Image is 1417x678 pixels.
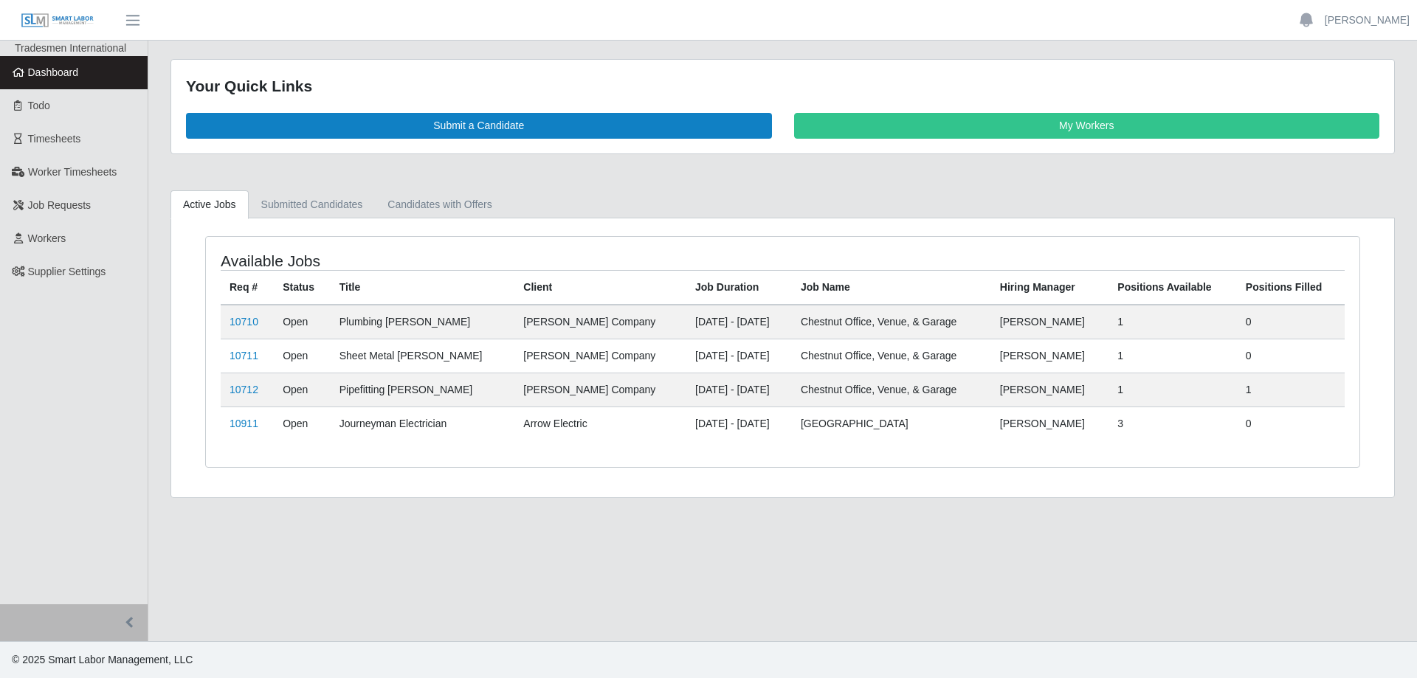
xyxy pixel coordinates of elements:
[221,270,274,305] th: Req #
[230,350,258,362] a: 10711
[331,270,515,305] th: Title
[1237,305,1345,339] td: 0
[514,270,686,305] th: Client
[186,113,772,139] a: Submit a Candidate
[230,316,258,328] a: 10710
[1109,270,1237,305] th: Positions Available
[1237,407,1345,440] td: 0
[28,100,50,111] span: Todo
[792,270,991,305] th: Job Name
[28,232,66,244] span: Workers
[375,190,504,219] a: Candidates with Offers
[230,384,258,395] a: 10712
[686,339,792,373] td: [DATE] - [DATE]
[514,305,686,339] td: [PERSON_NAME] Company
[991,339,1109,373] td: [PERSON_NAME]
[28,133,81,145] span: Timesheets
[1325,13,1410,28] a: [PERSON_NAME]
[12,654,193,665] span: © 2025 Smart Labor Management, LLC
[1237,373,1345,407] td: 1
[331,373,515,407] td: Pipefitting [PERSON_NAME]
[1109,373,1237,407] td: 1
[792,305,991,339] td: Chestnut Office, Venue, & Garage
[686,270,792,305] th: Job Duration
[1109,407,1237,440] td: 3
[1109,339,1237,373] td: 1
[792,373,991,407] td: Chestnut Office, Venue, & Garage
[792,407,991,440] td: [GEOGRAPHIC_DATA]
[28,66,79,78] span: Dashboard
[230,418,258,429] a: 10911
[686,305,792,339] td: [DATE] - [DATE]
[686,373,792,407] td: [DATE] - [DATE]
[28,266,106,277] span: Supplier Settings
[514,339,686,373] td: [PERSON_NAME] Company
[221,252,676,270] h4: Available Jobs
[28,166,117,178] span: Worker Timesheets
[331,339,515,373] td: Sheet Metal [PERSON_NAME]
[274,305,331,339] td: Open
[991,373,1109,407] td: [PERSON_NAME]
[274,373,331,407] td: Open
[21,13,94,29] img: SLM Logo
[15,42,126,54] span: Tradesmen International
[794,113,1380,139] a: My Workers
[514,373,686,407] td: [PERSON_NAME] Company
[28,199,92,211] span: Job Requests
[274,339,331,373] td: Open
[249,190,376,219] a: Submitted Candidates
[991,305,1109,339] td: [PERSON_NAME]
[331,407,515,440] td: Journeyman Electrician
[170,190,249,219] a: Active Jobs
[792,339,991,373] td: Chestnut Office, Venue, & Garage
[186,75,1379,98] div: Your Quick Links
[686,407,792,440] td: [DATE] - [DATE]
[1237,270,1345,305] th: Positions Filled
[514,407,686,440] td: Arrow Electric
[274,270,331,305] th: Status
[331,305,515,339] td: Plumbing [PERSON_NAME]
[274,407,331,440] td: Open
[991,270,1109,305] th: Hiring Manager
[1109,305,1237,339] td: 1
[991,407,1109,440] td: [PERSON_NAME]
[1237,339,1345,373] td: 0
